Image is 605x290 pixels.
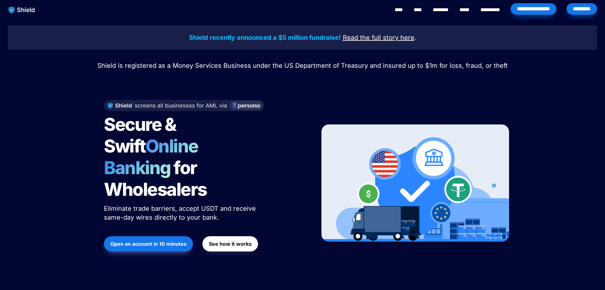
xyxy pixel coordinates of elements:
span: Secure & Swift [104,114,179,157]
span: . [414,34,416,41]
span: for Wholesalers [104,157,207,200]
strong: Shield recently announced a $5 million fundraise! [189,34,341,41]
img: website logo [5,3,38,17]
u: here [400,34,414,41]
u: Read the full story [343,34,398,41]
button: See how it works [202,236,258,251]
button: Open an account in 10 minutes [104,236,193,251]
span: Online Banking [104,135,205,179]
span: Shield is registered as a Money Services Business under the US Department of Treasury and insured... [97,62,508,69]
a: See how it works [202,233,258,255]
a: Open an account in 10 minutes [104,233,193,255]
strong: See how it works [209,241,252,247]
a: here [400,35,414,41]
strong: Open an account in 10 minutes [110,241,187,247]
a: Read the full story [343,35,398,41]
span: Eliminate trade barriers, accept USDT and receive same-day wires directly to your bank. [104,205,258,221]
